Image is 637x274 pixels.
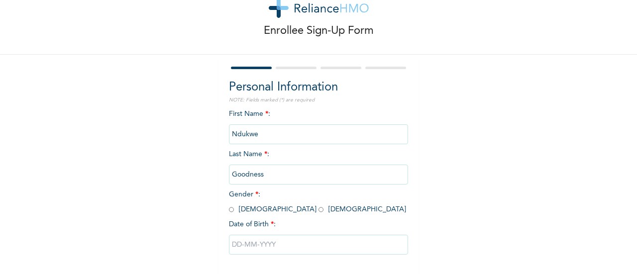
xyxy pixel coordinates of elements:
input: Enter your last name [229,165,408,184]
p: Enrollee Sign-Up Form [264,23,374,39]
span: Last Name : [229,151,408,178]
span: First Name : [229,110,408,138]
span: Gender : [DEMOGRAPHIC_DATA] [DEMOGRAPHIC_DATA] [229,191,406,213]
input: Enter your first name [229,124,408,144]
h2: Personal Information [229,79,408,96]
p: NOTE: Fields marked (*) are required [229,96,408,104]
span: Date of Birth : [229,219,276,230]
input: DD-MM-YYYY [229,235,408,255]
